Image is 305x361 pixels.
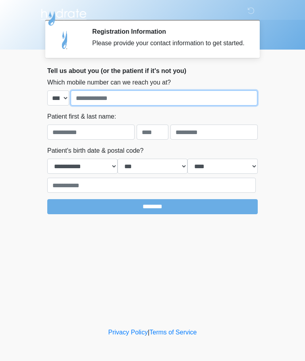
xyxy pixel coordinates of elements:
[47,67,258,75] h2: Tell us about you (or the patient if it's not you)
[39,6,88,26] img: Hydrate IV Bar - Arcadia Logo
[148,329,149,336] a: |
[47,78,171,87] label: Which mobile number can we reach you at?
[47,146,143,156] label: Patient's birth date & postal code?
[53,28,77,52] img: Agent Avatar
[92,38,246,48] div: Please provide your contact information to get started.
[149,329,197,336] a: Terms of Service
[108,329,148,336] a: Privacy Policy
[47,112,116,121] label: Patient first & last name:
